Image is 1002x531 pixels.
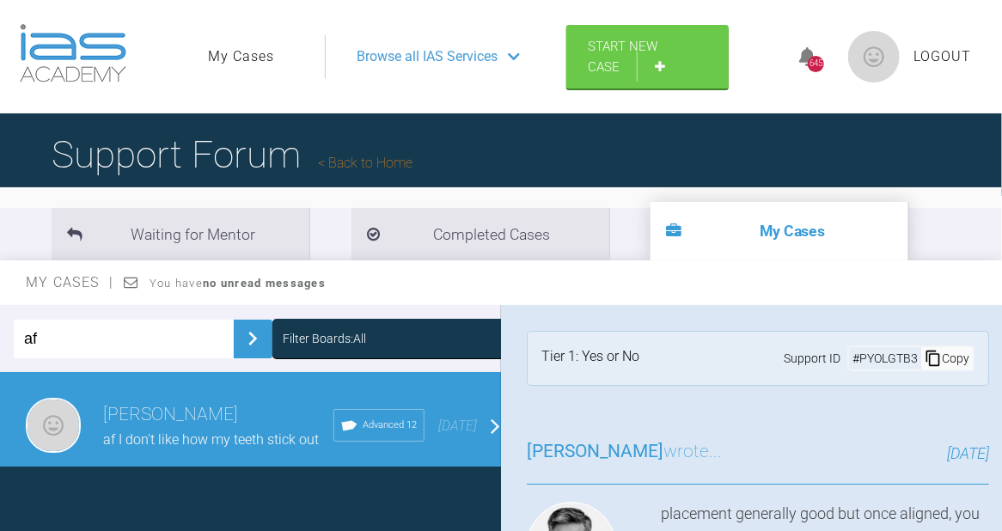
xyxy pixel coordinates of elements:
[14,320,234,358] input: Enter Case ID or Title
[52,125,412,185] h1: Support Forum
[20,24,126,82] img: logo-light.3e3ef733.png
[203,277,326,290] strong: no unread messages
[527,437,722,467] h3: wrote...
[438,418,477,434] span: [DATE]
[26,398,81,453] img: Roekshana Shar
[283,329,366,348] div: Filter Boards: All
[239,325,266,352] img: chevronRight.28bd32b0.svg
[588,39,657,75] span: Start New Case
[541,345,639,371] div: Tier 1: Yes or No
[52,208,309,260] li: Waiting for Mentor
[527,441,663,461] span: [PERSON_NAME]
[150,277,326,290] span: You have
[808,56,824,72] div: 645
[103,431,319,448] span: af I don't like how my teeth stick out
[566,25,729,88] a: Start New Case
[351,208,609,260] li: Completed Cases
[921,347,973,369] div: Copy
[784,349,840,368] span: Support ID
[913,46,971,68] a: Logout
[947,444,989,462] span: [DATE]
[357,46,498,68] span: Browse all IAS Services
[103,400,333,430] h3: [PERSON_NAME]
[26,274,114,290] span: My Cases
[318,155,412,171] a: Back to Home
[651,202,908,260] li: My Cases
[363,418,417,433] span: Advanced 12
[849,349,921,368] div: # PYOLGTB3
[848,31,900,82] img: profile.png
[208,46,274,68] a: My Cases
